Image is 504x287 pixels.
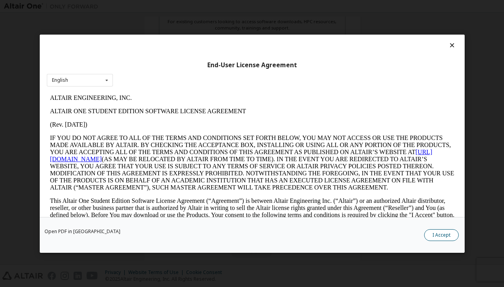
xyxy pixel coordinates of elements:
[52,78,68,83] div: English
[3,3,408,10] p: ALTAIR ENGINEERING, INC.
[3,106,408,134] p: This Altair One Student Edition Software License Agreement (“Agreement”) is between Altair Engine...
[47,61,458,69] div: End-User License Agreement
[3,57,386,71] a: [URL][DOMAIN_NAME]
[424,229,459,241] button: I Accept
[3,17,408,24] p: ALTAIR ONE STUDENT EDITION SOFTWARE LICENSE AGREEMENT
[44,229,120,234] a: Open PDF in [GEOGRAPHIC_DATA]
[3,43,408,100] p: IF YOU DO NOT AGREE TO ALL OF THE TERMS AND CONDITIONS SET FORTH BELOW, YOU MAY NOT ACCESS OR USE...
[3,30,408,37] p: (Rev. [DATE])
